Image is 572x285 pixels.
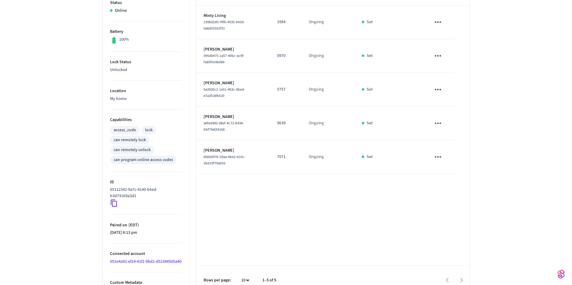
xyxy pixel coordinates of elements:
p: Set [367,120,373,126]
p: Paired on [110,222,182,228]
p: Online [115,8,127,14]
p: Battery [110,29,182,35]
p: Unlocked [110,67,182,73]
span: 6083d976-29aa-4be2-b15c-2bd19f79a91b [204,154,245,166]
p: Location [110,88,182,94]
p: Lock Status [110,59,182,65]
p: 1–5 of 5 [262,277,276,283]
td: Ongoing [302,140,355,174]
p: 65112342-9a7c-4140-b6ed-b3d74169a3d1 [110,187,179,199]
a: 052e4a92-ef14-41f1-9bd2-d52388505a40 [110,259,182,265]
p: ID [110,179,182,185]
p: [PERSON_NAME] [204,114,263,120]
div: can program online access codes [114,157,173,163]
p: [PERSON_NAME] [204,80,263,86]
p: Set [367,86,373,93]
div: can remotely lock [114,137,146,143]
p: 7071 [277,154,294,160]
td: Ongoing [302,107,355,140]
p: Rows per page: [204,277,231,283]
span: 5a2830c2-1e51-463c-8bed-e7a3f18fb520 [204,87,245,98]
p: 5757 [277,86,294,93]
div: 10 [238,276,253,285]
div: can remotely unlock [114,147,151,153]
p: 100% [119,36,129,43]
p: Set [367,154,373,160]
td: Ongoing [302,73,355,107]
p: [DATE] 8:13 pm [110,230,182,236]
div: lock [145,127,153,133]
p: Minty Living [204,13,263,19]
td: Ongoing [302,39,355,73]
p: 9639 [277,120,294,126]
p: 1984 [277,19,294,25]
p: Set [367,19,373,25]
p: [PERSON_NAME] [204,46,263,53]
span: a6fed982-98ef-4c72-b434-bbf7fe654168 [204,121,244,132]
p: Connected account [110,251,182,257]
span: 095d8475-1a57-40bc-ac9f-fa85f0146d8b [204,53,245,65]
p: [PERSON_NAME] [204,147,263,154]
span: 239b82d5-f4fb-4535-b42d-0a6d03161f51 [204,20,245,31]
p: Set [367,53,373,59]
p: 0970 [277,53,294,59]
p: My home [110,96,182,102]
span: ( EDT ) [127,222,139,228]
img: SeamLogoGradient.69752ec5.svg [558,269,565,279]
td: Ongoing [302,5,355,39]
div: access_code [114,127,136,133]
p: Capabilities [110,117,182,123]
